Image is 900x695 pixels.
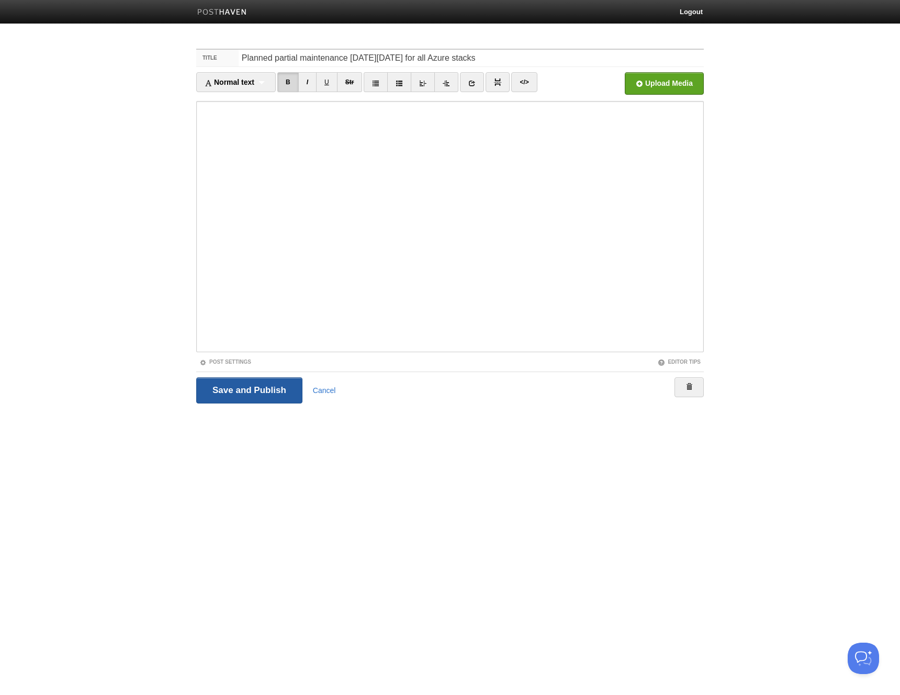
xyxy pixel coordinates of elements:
a: U [316,72,337,92]
a: B [277,72,299,92]
a: Editor Tips [658,359,701,365]
a: Cancel [313,386,336,395]
span: Normal text [205,78,254,86]
a: Str [337,72,363,92]
del: Str [345,79,354,86]
img: pagebreak-icon.png [494,79,501,86]
a: I [298,72,317,92]
a: Post Settings [199,359,251,365]
iframe: Help Scout Beacon - Open [848,643,879,674]
a: </> [511,72,537,92]
img: Posthaven-bar [197,9,247,17]
label: Title [196,50,239,66]
input: Save and Publish [196,377,302,403]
